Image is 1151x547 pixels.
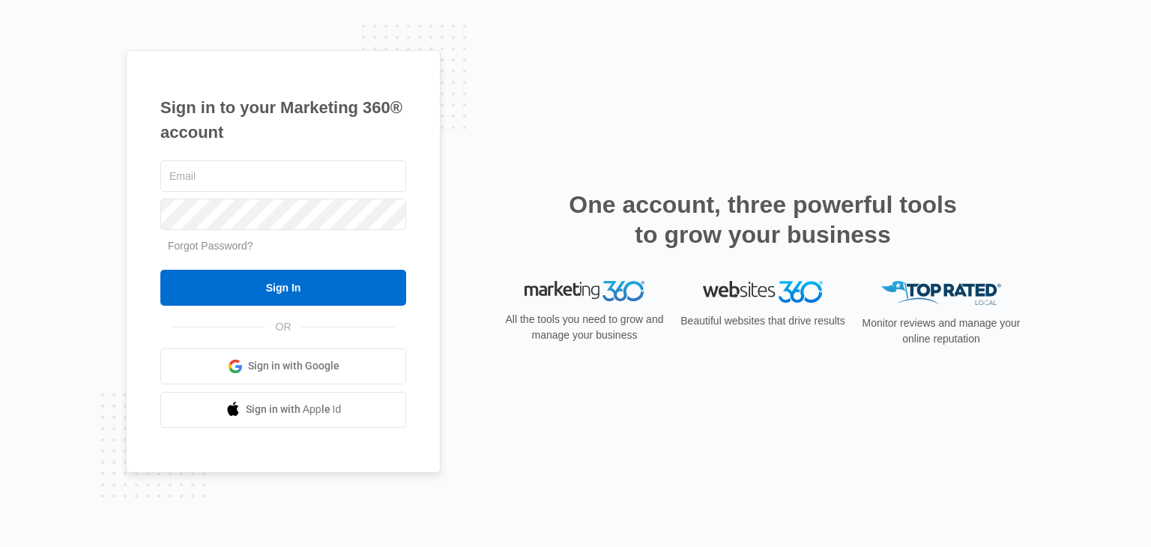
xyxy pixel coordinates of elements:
a: Sign in with Google [160,348,406,384]
img: Marketing 360 [525,281,644,302]
input: Email [160,160,406,192]
input: Sign In [160,270,406,306]
h1: Sign in to your Marketing 360® account [160,95,406,145]
p: All the tools you need to grow and manage your business [501,312,668,343]
p: Monitor reviews and manage your online reputation [857,315,1025,347]
span: Sign in with Apple Id [246,402,342,417]
a: Forgot Password? [168,240,253,252]
span: OR [265,319,302,335]
h2: One account, three powerful tools to grow your business [564,190,961,250]
img: Top Rated Local [881,281,1001,306]
img: Websites 360 [703,281,823,303]
span: Sign in with Google [248,358,339,374]
p: Beautiful websites that drive results [679,313,847,329]
a: Sign in with Apple Id [160,392,406,428]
